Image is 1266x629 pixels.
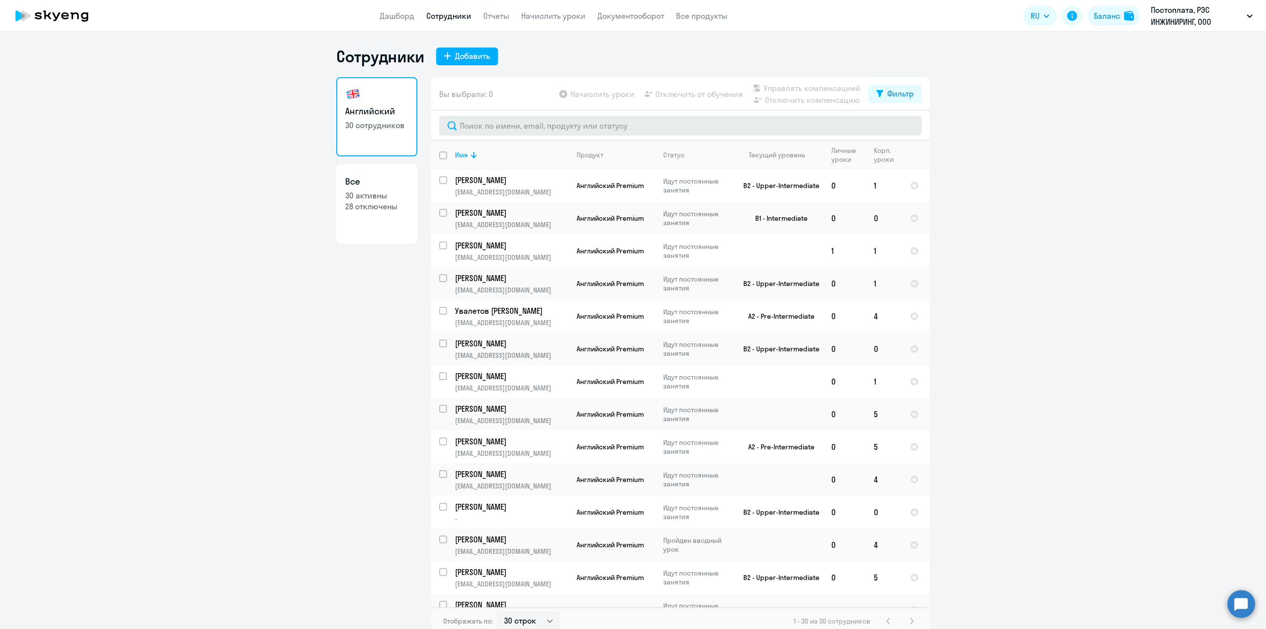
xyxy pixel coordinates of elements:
[887,88,914,99] div: Фильтр
[731,300,823,333] td: A2 - Pre-Intermediate
[866,561,902,594] td: 5
[577,606,644,615] span: Английский Premium
[866,202,902,235] td: 0
[731,202,823,235] td: B1 - Intermediate
[455,599,568,610] a: [PERSON_NAME]
[577,214,644,223] span: Английский Premium
[749,150,805,159] div: Текущий уровень
[866,365,902,398] td: 1
[436,48,498,65] button: Добавить
[455,514,568,523] p: -
[455,567,568,578] a: [PERSON_NAME]
[455,384,568,392] p: [EMAIL_ADDRESS][DOMAIN_NAME]
[823,561,866,594] td: 0
[577,508,644,517] span: Английский Premium
[663,340,731,358] p: Идут постоянные занятия
[866,463,902,496] td: 4
[1031,10,1040,22] span: RU
[455,338,568,349] a: [PERSON_NAME]
[345,105,408,118] h3: Английский
[1124,11,1134,21] img: balance
[439,116,922,136] input: Поиск по имени, email, продукту или статусу
[831,146,859,164] div: Личные уроки
[577,312,644,321] span: Английский Premium
[455,318,568,327] p: [EMAIL_ADDRESS][DOMAIN_NAME]
[577,540,644,549] span: Английский Premium
[455,338,567,349] p: [PERSON_NAME]
[439,88,493,100] span: Вы выбрали: 0
[345,190,408,201] p: 30 активны
[455,240,568,251] a: [PERSON_NAME]
[676,11,727,21] a: Все продукты
[823,365,866,398] td: 0
[663,275,731,292] p: Идут постоянные занятия
[455,305,567,316] p: Увалетов [PERSON_NAME]
[1094,10,1120,22] div: Баланс
[731,496,823,529] td: B2 - Upper-Intermediate
[823,594,866,627] td: 0
[483,11,509,21] a: Отчеты
[663,471,731,488] p: Идут постоянные занятия
[380,11,414,21] a: Дашборд
[663,503,731,521] p: Идут постоянные занятия
[663,177,731,194] p: Идут постоянные занятия
[868,85,922,103] button: Фильтр
[455,534,568,545] a: [PERSON_NAME]
[455,175,567,186] p: [PERSON_NAME]
[823,235,866,267] td: 1
[455,436,567,447] p: [PERSON_NAME]
[794,617,870,626] span: 1 - 30 из 30 сотрудников
[1088,6,1140,26] a: Балансbalance
[455,207,568,218] a: [PERSON_NAME]
[455,403,568,414] a: [PERSON_NAME]
[577,246,644,255] span: Английский Premium
[731,333,823,365] td: B2 - Upper-Intermediate
[455,580,568,588] p: [EMAIL_ADDRESS][DOMAIN_NAME]
[866,398,902,431] td: 5
[455,449,568,458] p: [EMAIL_ADDRESS][DOMAIN_NAME]
[663,438,731,456] p: Идут постоянные занятия
[577,377,644,386] span: Английский Premium
[866,267,902,300] td: 1
[866,431,902,463] td: 5
[455,253,568,262] p: [EMAIL_ADDRESS][DOMAIN_NAME]
[577,410,644,419] span: Английский Premium
[577,475,644,484] span: Английский Premium
[521,11,586,21] a: Начислить уроки
[866,496,902,529] td: 0
[823,202,866,235] td: 0
[345,120,408,131] p: 30 сотрудников
[455,175,568,186] a: [PERSON_NAME]
[336,47,424,66] h1: Сотрудники
[455,150,568,159] div: Имя
[874,146,895,164] div: Корп. уроки
[455,150,468,159] div: Имя
[1024,6,1056,26] button: RU
[455,220,568,229] p: [EMAIL_ADDRESS][DOMAIN_NAME]
[455,188,568,196] p: [EMAIL_ADDRESS][DOMAIN_NAME]
[823,267,866,300] td: 0
[731,267,823,300] td: B2 - Upper-Intermediate
[874,146,902,164] div: Корп. уроки
[866,300,902,333] td: 4
[455,371,568,382] a: [PERSON_NAME]
[455,351,568,360] p: [EMAIL_ADDRESS][DOMAIN_NAME]
[663,150,731,159] div: Статус
[455,416,568,425] p: [EMAIL_ADDRESS][DOMAIN_NAME]
[831,146,865,164] div: Личные уроки
[577,279,644,288] span: Английский Premium
[823,529,866,561] td: 0
[663,569,731,586] p: Идут постоянные занятия
[455,469,568,480] a: [PERSON_NAME]
[577,150,603,159] div: Продукт
[739,150,823,159] div: Текущий уровень
[663,307,731,325] p: Идут постоянные занятия
[455,240,567,251] p: [PERSON_NAME]
[455,436,568,447] a: [PERSON_NAME]
[455,534,567,545] p: [PERSON_NAME]
[663,536,731,554] p: Пройден вводный урок
[345,86,361,102] img: english
[823,463,866,496] td: 0
[455,501,568,512] a: [PERSON_NAME]
[866,235,902,267] td: 1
